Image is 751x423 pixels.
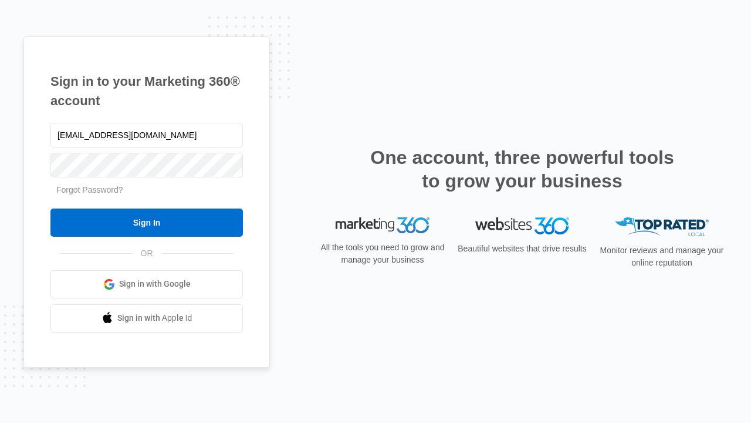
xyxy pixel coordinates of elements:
[456,243,588,255] p: Beautiful websites that drive results
[615,217,709,237] img: Top Rated Local
[596,244,728,269] p: Monitor reviews and manage your online reputation
[119,278,191,290] span: Sign in with Google
[133,247,161,260] span: OR
[50,270,243,298] a: Sign in with Google
[317,241,448,266] p: All the tools you need to grow and manage your business
[117,312,192,324] span: Sign in with Apple Id
[56,185,123,194] a: Forgot Password?
[50,209,243,237] input: Sign In
[367,146,678,193] h2: One account, three powerful tools to grow your business
[336,217,429,234] img: Marketing 360
[50,304,243,333] a: Sign in with Apple Id
[50,123,243,147] input: Email
[50,72,243,110] h1: Sign in to your Marketing 360® account
[475,217,569,234] img: Websites 360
